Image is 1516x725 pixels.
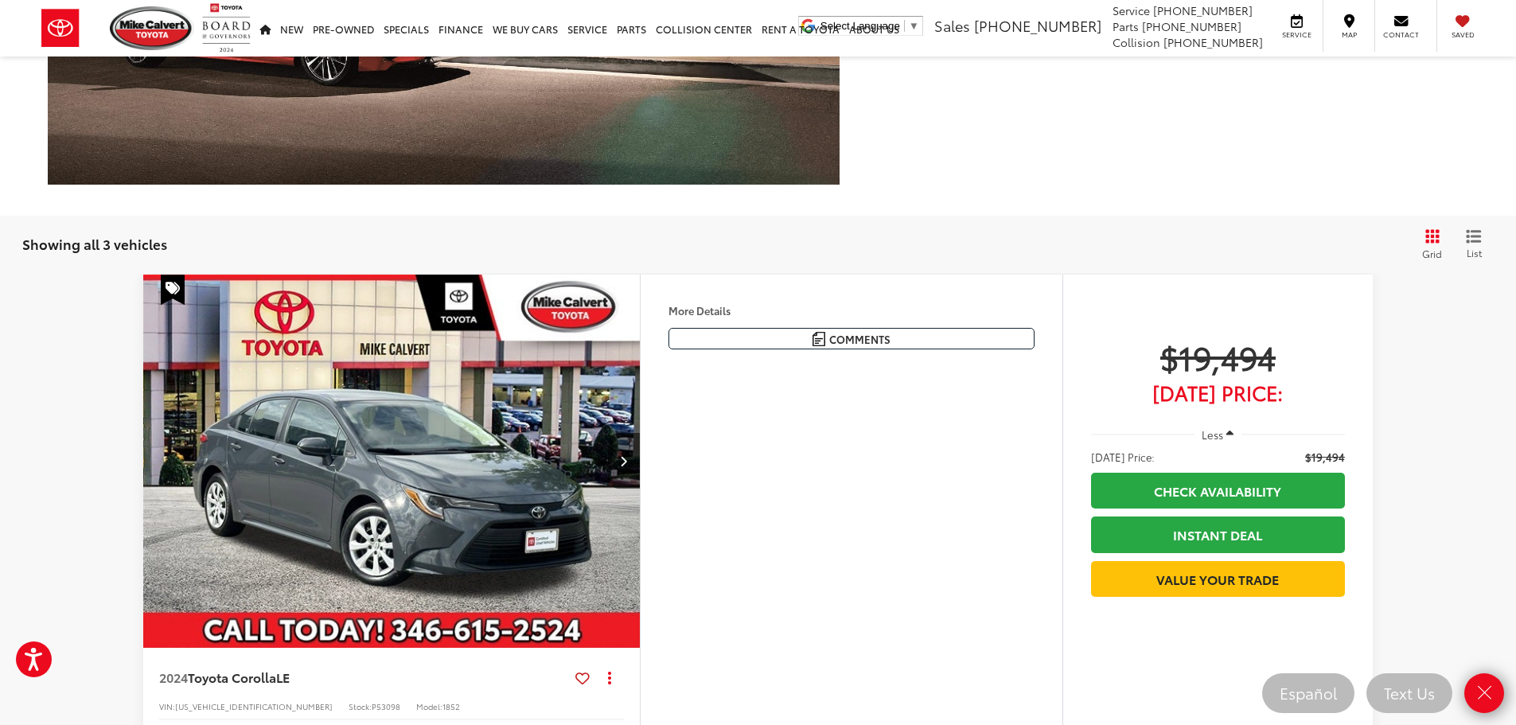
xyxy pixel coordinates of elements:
[159,668,188,686] span: 2024
[372,700,400,712] span: P53098
[596,664,624,692] button: Actions
[1118,92,1516,665] iframe: Chat window
[142,275,641,648] div: 2024 Toyota Corolla LE 0
[934,15,970,36] span: Sales
[1279,29,1315,40] span: Service
[175,700,333,712] span: [US_VEHICLE_IDENTIFICATION_NUMBER]
[1091,516,1345,552] a: Instant Deal
[1091,337,1345,376] span: $19,494
[159,668,569,686] a: 2024Toyota CorollaLE
[142,275,641,648] a: 2024 Toyota Corolla LE2024 Toyota Corolla LE2024 Toyota Corolla LE2024 Toyota Corolla LE
[1153,2,1253,18] span: [PHONE_NUMBER]
[161,275,185,305] span: Special
[974,15,1101,36] span: [PHONE_NUMBER]
[349,700,372,712] span: Stock:
[1142,18,1241,34] span: [PHONE_NUMBER]
[1464,673,1504,713] a: Close
[1383,29,1419,40] span: Contact
[188,668,276,686] span: Toyota Corolla
[904,20,905,32] span: ​
[1091,384,1345,400] span: [DATE] Price:
[1113,18,1139,34] span: Parts
[442,700,460,712] span: 1852
[1163,34,1263,50] span: [PHONE_NUMBER]
[668,305,1035,316] h4: More Details
[1091,449,1155,465] span: [DATE] Price:
[276,668,290,686] span: LE
[1091,561,1345,597] a: Value Your Trade
[608,433,640,489] button: Next image
[159,700,175,712] span: VIN:
[416,700,442,712] span: Model:
[813,332,825,345] img: Comments
[1091,473,1345,509] a: Check Availability
[1445,29,1480,40] span: Saved
[829,332,891,347] span: Comments
[1113,34,1160,50] span: Collision
[909,20,919,32] span: ▼
[142,275,641,649] img: 2024 Toyota Corolla LE
[608,671,611,684] span: dropdown dots
[668,328,1035,349] button: Comments
[1331,29,1366,40] span: Map
[110,6,194,50] img: Mike Calvert Toyota
[22,234,167,253] span: Showing all 3 vehicles
[1113,2,1150,18] span: Service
